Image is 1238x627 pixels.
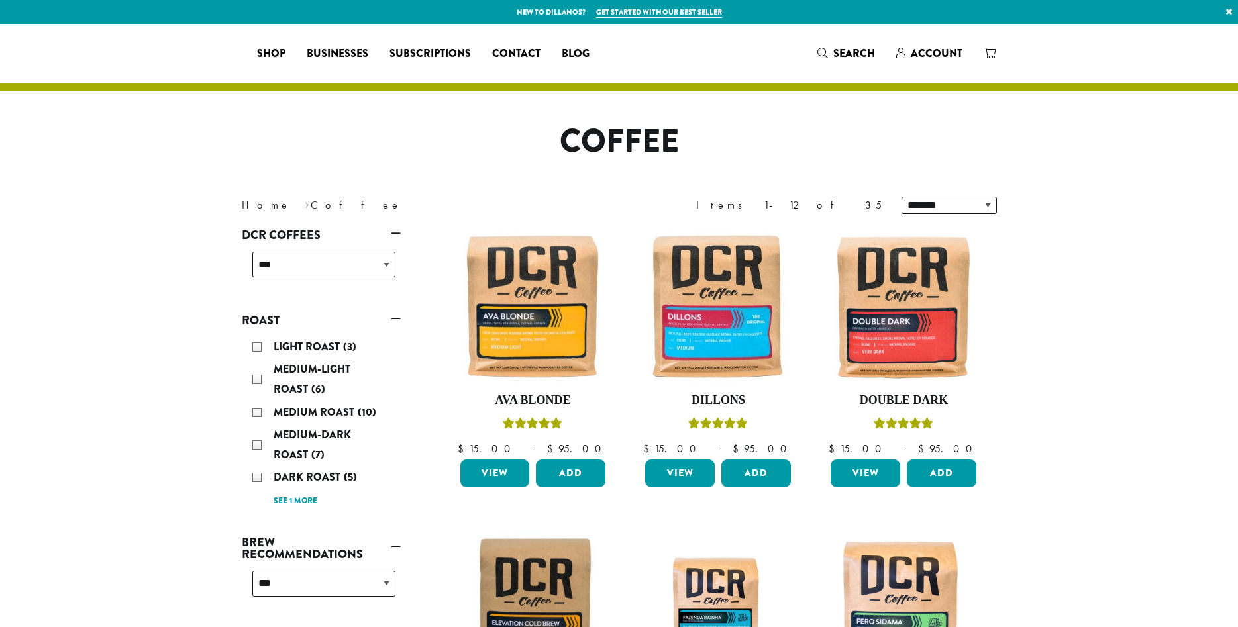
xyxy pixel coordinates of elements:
a: Shop [246,43,296,64]
span: Subscriptions [389,46,471,62]
a: See 1 more [274,495,317,508]
span: – [529,442,535,456]
span: Shop [257,46,285,62]
span: (6) [311,381,325,397]
span: (5) [344,469,357,485]
a: Ava BlondeRated 5.00 out of 5 [457,230,609,454]
span: – [715,442,720,456]
div: Rated 5.00 out of 5 [688,416,748,436]
span: $ [643,442,654,456]
span: $ [458,442,469,456]
a: DillonsRated 5.00 out of 5 [642,230,794,454]
nav: Breadcrumb [242,197,599,213]
img: Dillons-12oz-300x300.jpg [642,230,794,383]
span: (10) [358,405,376,420]
a: View [460,459,530,487]
a: Brew Recommendations [242,531,401,565]
span: Dark Roast [274,469,344,485]
div: Items 1-12 of 35 [696,197,882,213]
span: Light Roast [274,339,343,354]
span: $ [918,442,929,456]
div: Rated 5.00 out of 5 [503,416,562,436]
bdi: 15.00 [643,442,702,456]
span: Medium-Light Roast [274,362,350,397]
span: Businesses [307,46,368,62]
h4: Dillons [642,393,794,408]
div: Roast [242,332,401,515]
a: DCR Coffees [242,224,401,246]
span: Account [911,46,962,61]
span: Search [833,46,875,61]
a: Roast [242,309,401,332]
a: Get started with our best seller [596,7,722,18]
div: DCR Coffees [242,246,401,293]
span: Contact [492,46,541,62]
img: Double-Dark-12oz-300x300.jpg [827,230,980,383]
a: Search [807,42,886,64]
bdi: 95.00 [547,442,607,456]
a: View [645,459,715,487]
img: Ava-Blonde-12oz-1-300x300.jpg [456,230,609,383]
a: Home [242,198,291,212]
div: Rated 4.50 out of 5 [874,416,933,436]
h1: Coffee [232,122,1007,161]
span: – [900,442,905,456]
span: Medium Roast [274,405,358,420]
a: View [831,459,900,487]
span: Blog [562,46,590,62]
button: Add [536,459,605,487]
div: Brew Recommendations [242,565,401,612]
button: Add [721,459,791,487]
bdi: 15.00 [829,442,888,456]
bdi: 95.00 [918,442,978,456]
button: Add [907,459,976,487]
span: $ [829,442,840,456]
h4: Ava Blonde [457,393,609,408]
bdi: 95.00 [733,442,793,456]
span: (7) [311,447,325,462]
h4: Double Dark [827,393,980,408]
span: Medium-Dark Roast [274,427,351,462]
a: Double DarkRated 4.50 out of 5 [827,230,980,454]
span: (3) [343,339,356,354]
span: $ [733,442,744,456]
span: › [305,193,309,213]
span: $ [547,442,558,456]
bdi: 15.00 [458,442,517,456]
